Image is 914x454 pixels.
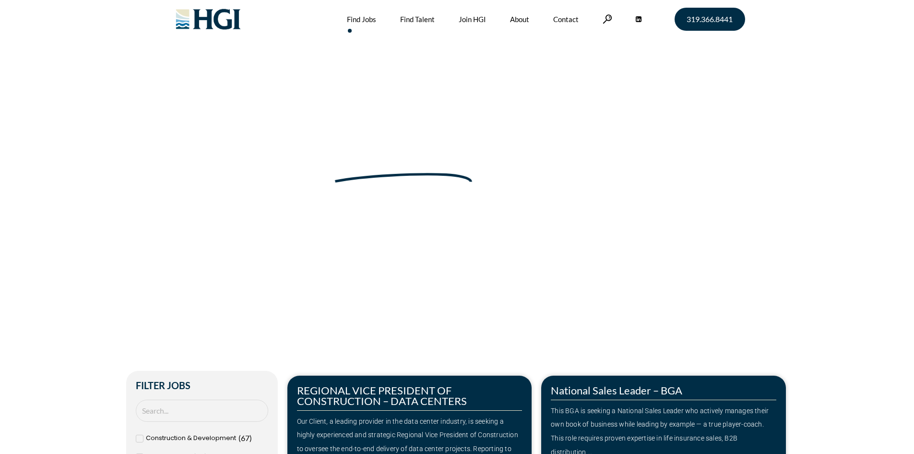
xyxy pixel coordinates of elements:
span: Make Your [189,145,327,179]
a: 319.366.8441 [675,8,745,31]
span: » [189,191,227,200]
span: Next Move [333,146,474,178]
h2: Filter Jobs [136,380,268,390]
span: Jobs [212,191,227,200]
span: Construction & Development [146,431,236,445]
span: 67 [241,433,249,442]
a: Home [189,191,209,200]
a: REGIONAL VICE PRESIDENT OF CONSTRUCTION – DATA CENTERS [297,384,467,407]
a: National Sales Leader – BGA [551,384,682,397]
a: Search [603,14,612,24]
span: ) [249,433,252,442]
span: 319.366.8441 [687,15,733,23]
input: Search Job [136,400,268,422]
span: ( [238,433,241,442]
